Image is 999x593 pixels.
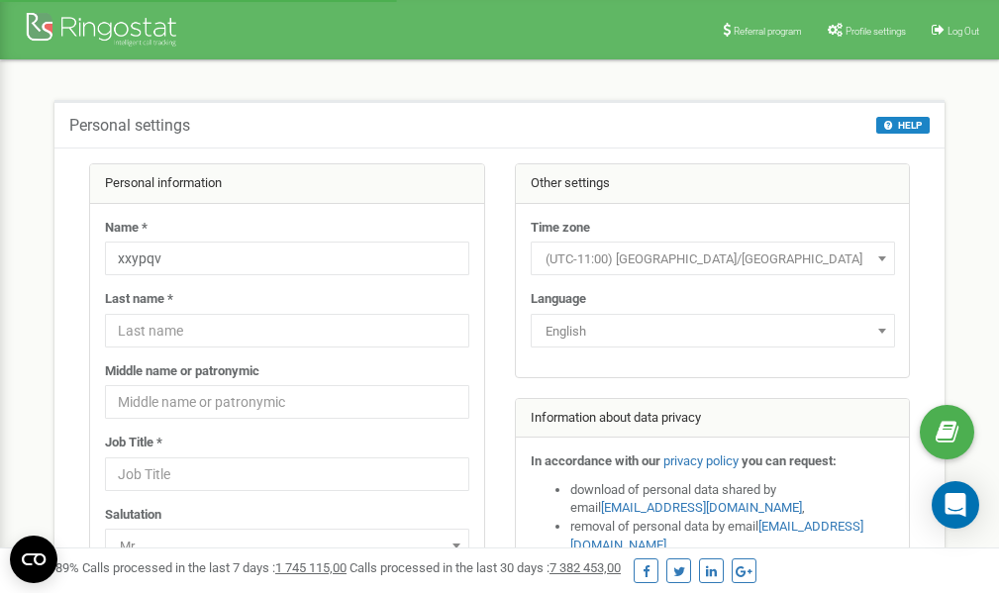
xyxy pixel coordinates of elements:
[932,481,979,529] div: Open Intercom Messenger
[516,399,910,439] div: Information about data privacy
[350,560,621,575] span: Calls processed in the last 30 days :
[876,117,930,134] button: HELP
[516,164,910,204] div: Other settings
[531,453,660,468] strong: In accordance with our
[105,457,469,491] input: Job Title
[105,506,161,525] label: Salutation
[742,453,837,468] strong: you can request:
[82,560,347,575] span: Calls processed in the last 7 days :
[105,362,259,381] label: Middle name or patronymic
[105,385,469,419] input: Middle name or patronymic
[734,26,802,37] span: Referral program
[601,500,802,515] a: [EMAIL_ADDRESS][DOMAIN_NAME]
[538,246,888,273] span: (UTC-11:00) Pacific/Midway
[531,314,895,347] span: English
[105,434,162,452] label: Job Title *
[105,242,469,275] input: Name
[112,533,462,560] span: Mr.
[663,453,739,468] a: privacy policy
[549,560,621,575] u: 7 382 453,00
[531,290,586,309] label: Language
[10,536,57,583] button: Open CMP widget
[570,481,895,518] li: download of personal data shared by email ,
[90,164,484,204] div: Personal information
[846,26,906,37] span: Profile settings
[105,290,173,309] label: Last name *
[105,314,469,347] input: Last name
[105,219,148,238] label: Name *
[531,242,895,275] span: (UTC-11:00) Pacific/Midway
[570,518,895,554] li: removal of personal data by email ,
[105,529,469,562] span: Mr.
[69,117,190,135] h5: Personal settings
[531,219,590,238] label: Time zone
[275,560,347,575] u: 1 745 115,00
[538,318,888,346] span: English
[948,26,979,37] span: Log Out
